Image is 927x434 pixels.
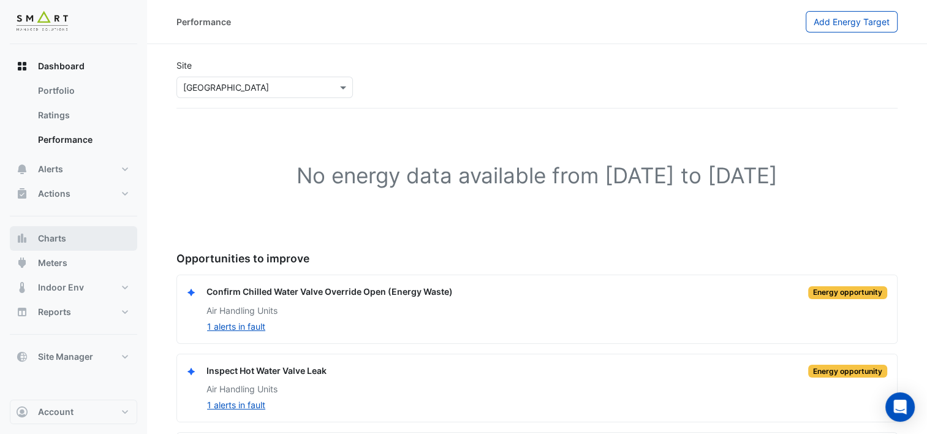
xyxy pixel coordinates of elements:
[28,128,137,152] a: Performance
[885,392,915,422] div: Open Intercom Messenger
[38,60,85,72] span: Dashboard
[38,232,66,245] span: Charts
[10,157,137,181] button: Alerts
[206,383,887,395] div: Air Handling Units
[16,232,28,245] app-icon: Charts
[16,163,28,175] app-icon: Alerts
[206,304,887,317] div: Air Handling Units
[10,78,137,157] div: Dashboard
[38,351,93,363] span: Site Manager
[206,319,266,333] button: 1 alerts in fault
[16,60,28,72] app-icon: Dashboard
[15,10,70,34] img: Company Logo
[38,406,74,418] span: Account
[10,300,137,324] button: Reports
[28,103,137,128] a: Ratings
[196,162,878,188] h1: No energy data available from [DATE] to [DATE]
[176,252,898,265] h5: Opportunities to improve
[16,306,28,318] app-icon: Reports
[176,59,192,72] label: Site
[10,345,137,369] button: Site Manager
[10,400,137,424] button: Account
[176,15,231,28] div: Performance
[808,286,887,299] div: Energy opportunity
[16,281,28,294] app-icon: Indoor Env
[10,226,137,251] button: Charts
[206,285,453,299] div: Confirm Chilled Water Valve Override Open (Energy Waste)
[28,78,137,103] a: Portfolio
[16,257,28,269] app-icon: Meters
[206,364,327,378] div: Inspect Hot Water Valve Leak
[10,54,137,78] button: Dashboard
[814,17,890,27] span: Add Energy Target
[38,188,70,200] span: Actions
[38,163,63,175] span: Alerts
[806,11,898,32] button: Add Energy Target
[38,306,71,318] span: Reports
[808,365,887,378] div: Energy opportunity
[16,351,28,363] app-icon: Site Manager
[16,188,28,200] app-icon: Actions
[10,251,137,275] button: Meters
[10,275,137,300] button: Indoor Env
[206,398,266,412] button: 1 alerts in fault
[38,281,84,294] span: Indoor Env
[10,181,137,206] button: Actions
[38,257,67,269] span: Meters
